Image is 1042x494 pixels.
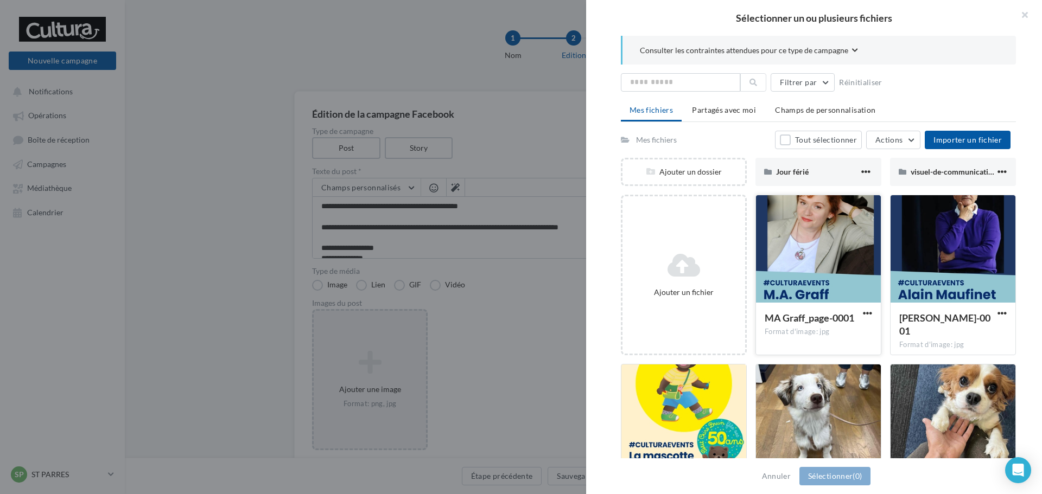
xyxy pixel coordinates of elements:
span: Actions [875,135,903,144]
button: Réinitialiser [835,76,887,89]
span: (0) [853,471,862,480]
span: Jour férié [776,167,809,176]
button: Annuler [758,470,795,483]
span: MA Graff_page-0001 [765,312,854,324]
button: Consulter les contraintes attendues pour ce type de campagne [640,44,858,58]
button: Importer un fichier [925,131,1011,149]
button: Actions [866,131,920,149]
button: Tout sélectionner [775,131,862,149]
button: Sélectionner(0) [799,467,871,485]
button: Filtrer par [771,73,835,92]
span: Mes fichiers [630,105,673,114]
div: Ajouter un fichier [627,287,741,298]
span: visuel-de-communication [911,167,997,176]
span: Champs de personnalisation [775,105,875,114]
span: Partagés avec moi [692,105,756,114]
h2: Sélectionner un ou plusieurs fichiers [603,13,1025,23]
div: Ajouter un dossier [622,166,745,177]
div: Format d'image: jpg [765,327,872,337]
span: Consulter les contraintes attendues pour ce type de campagne [640,45,848,56]
span: Alain Maufinet_page-0001 [899,312,990,337]
span: Importer un fichier [933,135,1002,144]
div: Mes fichiers [636,134,677,145]
div: Format d'image: jpg [899,340,1007,350]
div: Open Intercom Messenger [1005,457,1031,483]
